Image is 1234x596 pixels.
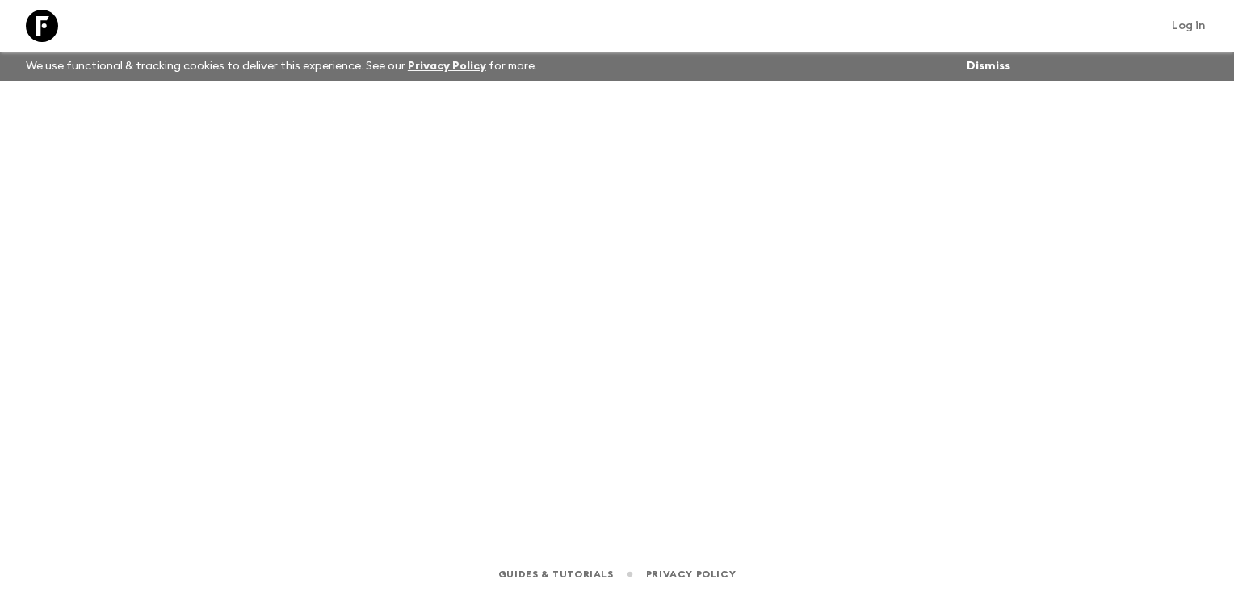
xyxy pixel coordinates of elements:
[408,61,486,72] a: Privacy Policy
[19,52,544,81] p: We use functional & tracking cookies to deliver this experience. See our for more.
[646,565,736,583] a: Privacy Policy
[498,565,614,583] a: Guides & Tutorials
[1163,15,1215,37] a: Log in
[963,55,1014,78] button: Dismiss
